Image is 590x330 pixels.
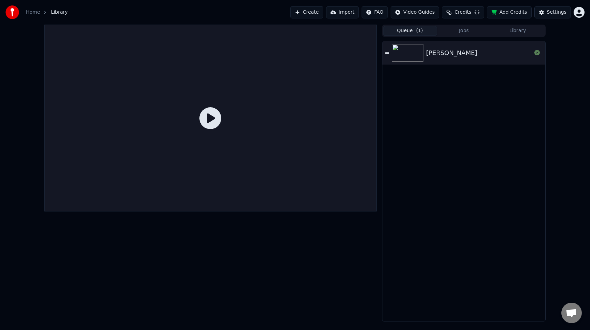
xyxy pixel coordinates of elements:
button: Library [491,26,545,36]
button: Credits [442,6,484,18]
span: Credits [454,9,471,16]
button: Video Guides [391,6,439,18]
button: Settings [534,6,571,18]
button: Create [290,6,323,18]
button: Queue [383,26,437,36]
a: Home [26,9,40,16]
div: Settings [547,9,566,16]
button: Add Credits [487,6,532,18]
div: [PERSON_NAME] [426,48,477,58]
div: Open chat [561,303,582,323]
span: ( 1 ) [416,27,423,34]
button: Jobs [437,26,491,36]
img: youka [5,5,19,19]
nav: breadcrumb [26,9,68,16]
button: FAQ [362,6,388,18]
span: Library [51,9,68,16]
button: Import [326,6,359,18]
